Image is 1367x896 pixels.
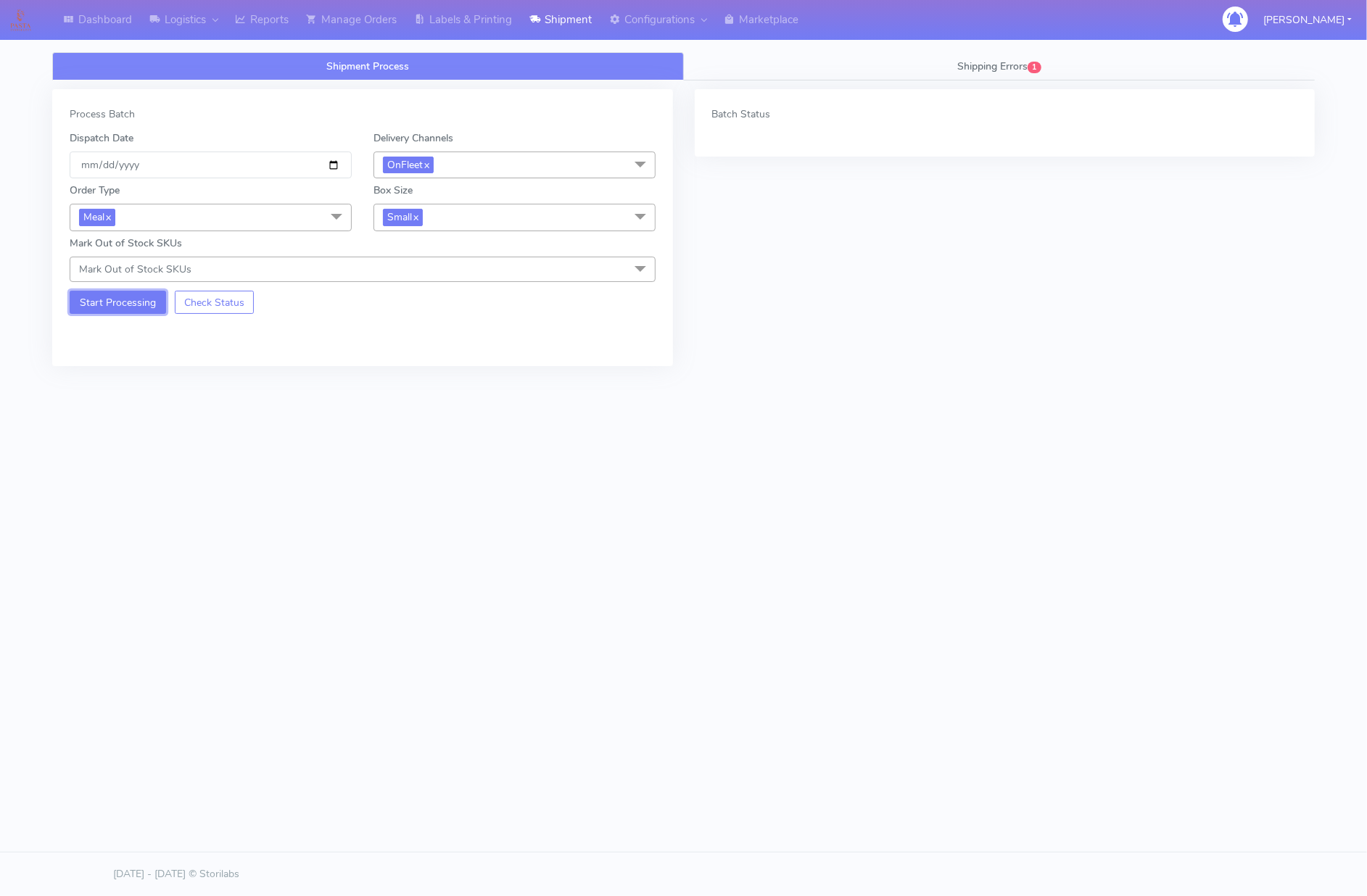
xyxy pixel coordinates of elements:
div: Batch Status [712,107,1298,122]
label: Delivery Channels [373,130,453,146]
span: Shipping Errors [957,59,1028,73]
label: Mark Out of Stock SKUs [70,236,182,251]
label: Dispatch Date [70,130,133,146]
div: Process Batch [70,107,656,122]
a: x [423,157,429,172]
a: x [412,209,418,224]
button: Start Processing [70,291,166,314]
ul: Tabs [52,52,1315,80]
span: OnFleet [383,157,434,173]
label: Box Size [373,183,413,198]
span: Shipment Process [326,59,409,73]
a: x [104,209,111,224]
button: [PERSON_NAME] [1252,5,1363,35]
label: Order Type [70,183,120,198]
span: Meal [79,209,115,225]
span: Mark Out of Stock SKUs [79,262,191,276]
span: 1 [1028,62,1041,73]
button: Check Status [175,291,255,314]
span: Small [383,209,423,225]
